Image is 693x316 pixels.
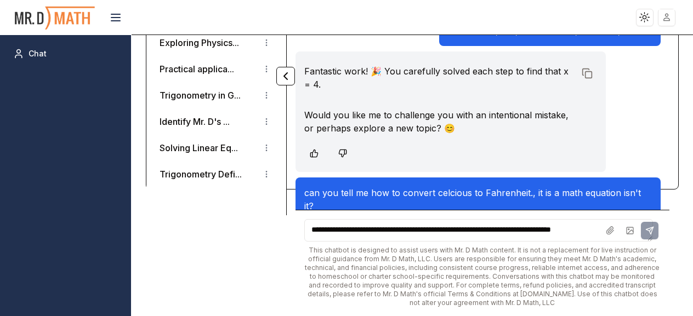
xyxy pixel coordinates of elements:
button: Trigonometry Defi... [160,168,242,181]
div: This chatbot is designed to assist users with Mr. D Math content. It is not a replacement for liv... [304,246,661,307]
button: Conversation options [260,141,273,154]
button: Conversation options [260,62,273,76]
img: placeholder-user.jpg [659,9,675,25]
a: Chat [9,44,122,64]
button: Collapse panel [276,67,295,85]
button: Conversation options [260,89,273,102]
p: Fantastic work! 🎉 You carefully solved each step to find that x = 4. [304,65,576,91]
button: Conversation options [260,115,273,128]
button: Conversation options [260,168,273,181]
button: Solving Linear Eq... [160,141,238,154]
p: can you tell me how to convert celcious to Fahrenheit., it is a math equation isn't it? [304,186,652,212]
span: Chat [29,48,47,59]
img: PromptOwl [14,3,96,32]
button: Trigonometry in G... [160,89,241,102]
button: Identify Mr. D's ... [160,115,230,128]
p: Would you like me to challenge you with an intentional mistake, or perhaps explore a new topic? 😊 [304,108,576,135]
button: Exploring Physics... [160,36,239,49]
button: Practical applica... [160,62,234,76]
button: Conversation options [260,36,273,49]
